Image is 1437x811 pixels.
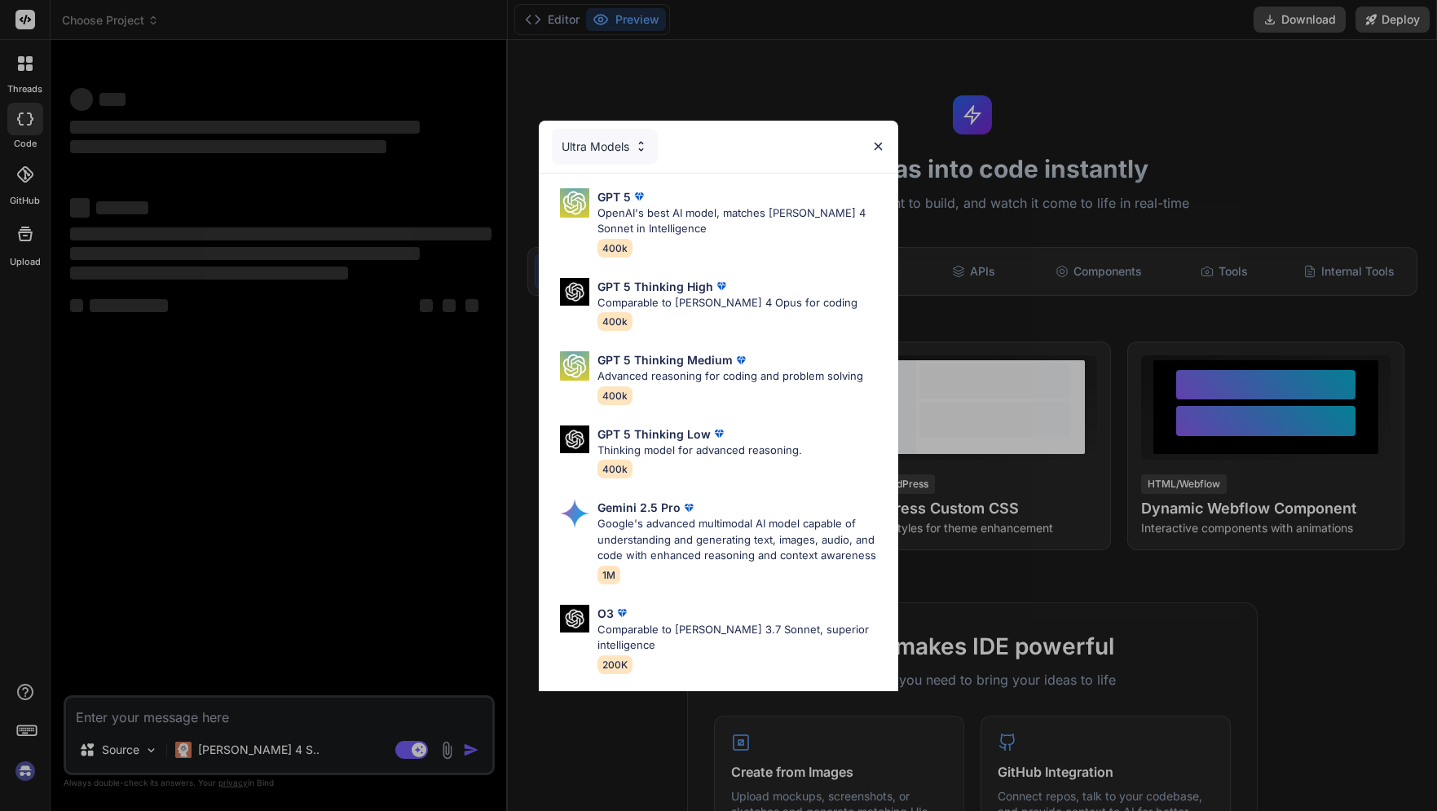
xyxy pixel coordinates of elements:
[597,425,711,443] p: GPT 5 Thinking Low
[597,443,802,459] p: Thinking model for advanced reasoning.
[597,205,885,237] p: OpenAI's best AI model, matches [PERSON_NAME] 4 Sonnet in Intelligence
[597,368,863,385] p: Advanced reasoning for coding and problem solving
[597,499,681,516] p: Gemini 2.5 Pro
[597,351,733,368] p: GPT 5 Thinking Medium
[560,425,589,454] img: Pick Models
[552,129,658,165] div: Ultra Models
[597,460,633,478] span: 400k
[560,605,589,633] img: Pick Models
[733,352,749,368] img: premium
[871,139,885,153] img: close
[597,295,857,311] p: Comparable to [PERSON_NAME] 4 Opus for coding
[614,605,630,621] img: premium
[597,622,885,654] p: Comparable to [PERSON_NAME] 3.7 Sonnet, superior intelligence
[597,312,633,331] span: 400k
[560,351,589,381] img: Pick Models
[560,499,589,528] img: Pick Models
[597,566,620,584] span: 1M
[711,425,727,442] img: premium
[631,188,647,205] img: premium
[597,239,633,258] span: 400k
[560,188,589,218] img: Pick Models
[597,386,633,405] span: 400k
[634,139,648,153] img: Pick Models
[597,605,614,622] p: O3
[597,278,713,295] p: GPT 5 Thinking High
[560,278,589,306] img: Pick Models
[681,500,697,516] img: premium
[713,278,730,294] img: premium
[597,655,633,674] span: 200K
[597,516,885,564] p: Google's advanced multimodal AI model capable of understanding and generating text, images, audio...
[597,188,631,205] p: GPT 5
